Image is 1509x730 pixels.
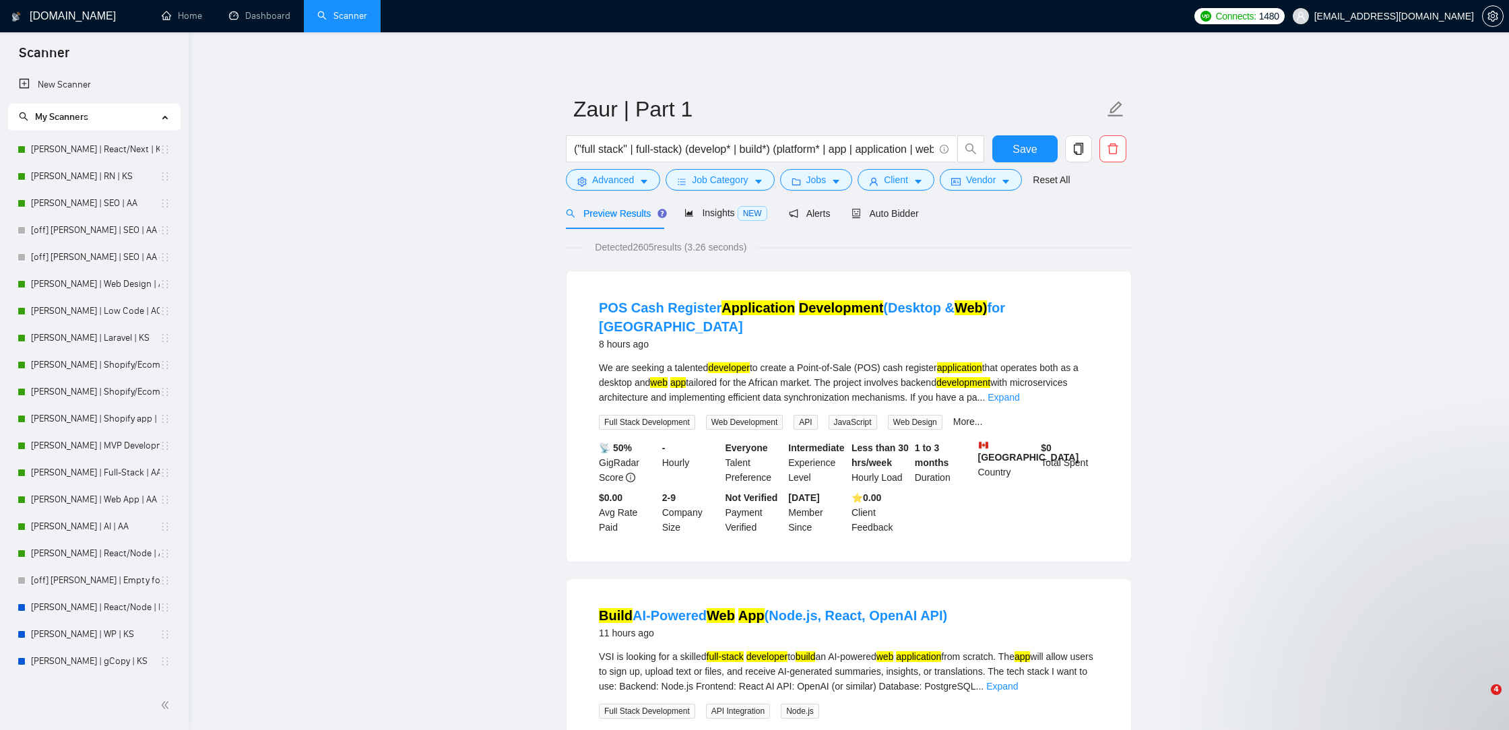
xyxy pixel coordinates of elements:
[706,415,783,430] span: Web Development
[160,198,170,209] span: holder
[599,608,633,623] mark: Build
[966,172,996,187] span: Vendor
[789,208,831,219] span: Alerts
[662,492,676,503] b: 2-9
[656,207,668,220] div: Tooltip anchor
[684,208,694,218] span: area-chart
[1200,11,1211,22] img: upwork-logo.png
[160,521,170,532] span: holder
[1038,440,1101,485] div: Total Spent
[31,567,160,594] a: [off] [PERSON_NAME] | Empty for future | AA
[160,656,170,667] span: holder
[1259,9,1279,24] span: 1480
[599,625,947,641] div: 11 hours ago
[8,217,180,244] li: [off] Nick | SEO | AA - Strict, High Budget
[955,300,988,315] mark: Web)
[599,704,695,719] span: Full Stack Development
[1482,5,1504,27] button: setting
[852,209,861,218] span: robot
[8,540,180,567] li: Michael | React/Node | AA
[31,244,160,271] a: [off] [PERSON_NAME] | SEO | AA - Light, Low Budget
[577,176,587,187] span: setting
[160,279,170,290] span: holder
[31,190,160,217] a: [PERSON_NAME] | SEO | AA
[160,548,170,559] span: holder
[958,143,984,155] span: search
[31,163,160,190] a: [PERSON_NAME] | RN | KS
[726,442,768,453] b: Everyone
[626,473,635,482] span: info-circle
[8,513,180,540] li: Michael | AI | AA
[31,378,160,405] a: [PERSON_NAME] | Shopify/Ecom | KS
[596,440,660,485] div: GigRadar Score
[160,171,170,182] span: holder
[599,492,622,503] b: $0.00
[915,442,949,468] b: 1 to 3 months
[666,169,774,191] button: barsJob Categorycaret-down
[8,43,80,71] span: Scanner
[31,352,160,378] a: [PERSON_NAME] | Shopify/Ecom | KS - lower requirements
[585,240,756,255] span: Detected 2605 results (3.26 seconds)
[785,490,849,535] div: Member Since
[1482,11,1504,22] a: setting
[940,169,1022,191] button: idcardVendorcaret-down
[8,648,180,675] li: Alex | gCopy | KS
[8,432,180,459] li: Michael | MVP Development | AA
[707,651,744,662] mark: full-stack
[976,681,984,692] span: ...
[599,415,695,430] span: Full Stack Development
[31,325,160,352] a: [PERSON_NAME] | Laravel | KS
[1100,143,1126,155] span: delete
[31,621,160,648] a: [PERSON_NAME] | WP | KS
[977,392,986,403] span: ...
[160,360,170,370] span: holder
[1099,135,1126,162] button: delete
[849,440,912,485] div: Hourly Load
[677,176,686,187] span: bars
[707,608,735,623] mark: Web
[1001,176,1010,187] span: caret-down
[1065,135,1092,162] button: copy
[8,405,180,432] li: Andrew | Shopify app | KS
[160,575,170,586] span: holder
[788,442,844,453] b: Intermediate
[1033,172,1070,187] a: Reset All
[31,136,160,163] a: [PERSON_NAME] | React/Next | KS
[1483,11,1503,22] span: setting
[1066,143,1091,155] span: copy
[8,378,180,405] li: Andrew | Shopify/Ecom | KS
[599,336,1099,352] div: 8 hours ago
[19,71,169,98] a: New Scanner
[573,92,1104,126] input: Scanner name...
[599,649,1099,694] div: VSI is looking for a skilled to an AI-powered from scratch. The will allow users to sign up, uplo...
[599,442,632,453] b: 📡 50%
[806,172,827,187] span: Jobs
[8,136,180,163] li: Ann | React/Next | KS
[31,217,160,244] a: [off] [PERSON_NAME] | SEO | AA - Strict, High Budget
[8,621,180,648] li: Terry | WP | KS
[792,176,801,187] span: folder
[978,440,1079,463] b: [GEOGRAPHIC_DATA]
[937,362,982,373] mark: application
[684,207,767,218] span: Insights
[160,333,170,343] span: holder
[660,440,723,485] div: Hourly
[692,172,748,187] span: Job Category
[19,112,28,121] span: search
[31,405,160,432] a: [PERSON_NAME] | Shopify app | KS
[1041,442,1052,453] b: $ 0
[599,360,1099,405] div: We are seeking a talented to create a Point-of-Sale (POS) cash register that operates both as a d...
[876,651,894,662] mark: web
[829,415,877,430] span: JavaScript
[639,176,649,187] span: caret-down
[723,490,786,535] div: Payment Verified
[31,594,160,621] a: [PERSON_NAME] | React/Node | KS - WIP
[19,111,88,123] span: My Scanners
[1215,9,1256,24] span: Connects:
[8,244,180,271] li: [off] Nick | SEO | AA - Light, Low Budget
[831,176,841,187] span: caret-down
[726,492,778,503] b: Not Verified
[8,352,180,378] li: Andrew | Shopify/Ecom | KS - lower requirements
[160,413,170,424] span: holder
[31,271,160,298] a: [PERSON_NAME] | Web Design | AO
